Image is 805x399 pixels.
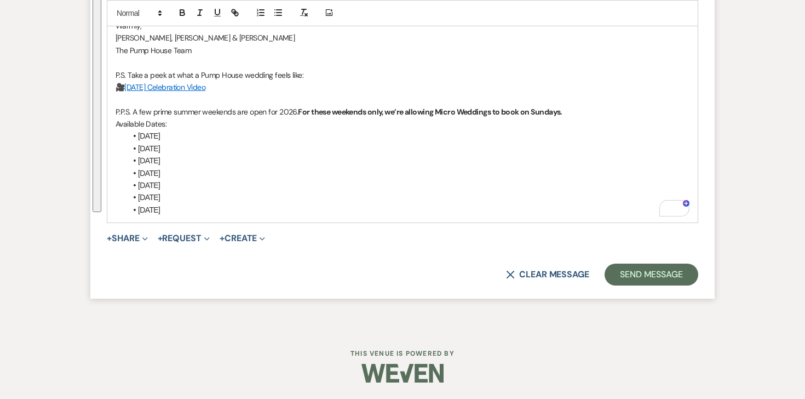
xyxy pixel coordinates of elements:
span: + [107,234,112,243]
li: [DATE] [127,167,689,179]
li: [DATE] [127,155,689,167]
button: Send Message [605,264,698,286]
button: Create [220,234,265,243]
li: [DATE] [127,191,689,203]
span: + [158,234,163,243]
li: [DATE] [127,179,689,191]
img: Weven Logo [361,354,444,392]
p: Available Dates: [116,118,689,130]
p: P.P.S. A few prime summer weekends are open for 2026. [116,106,689,118]
span: + [220,234,225,243]
p: The Pump House Team [116,44,689,56]
p: [PERSON_NAME], [PERSON_NAME] & [PERSON_NAME] [116,32,689,44]
p: 🎥 [116,81,689,93]
button: Clear message [506,270,589,279]
button: Share [107,234,148,243]
li: [DATE] [127,204,689,216]
li: [DATE] [127,142,689,155]
a: [DATE] Celebration Video [124,82,205,92]
button: Request [158,234,210,243]
p: P.S. Take a peek at what a Pump House wedding feels like: [116,69,689,81]
strong: For these weekends only, we’re allowing Micro Weddings to book on Sundays. [298,107,562,117]
li: [DATE] [127,130,689,142]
